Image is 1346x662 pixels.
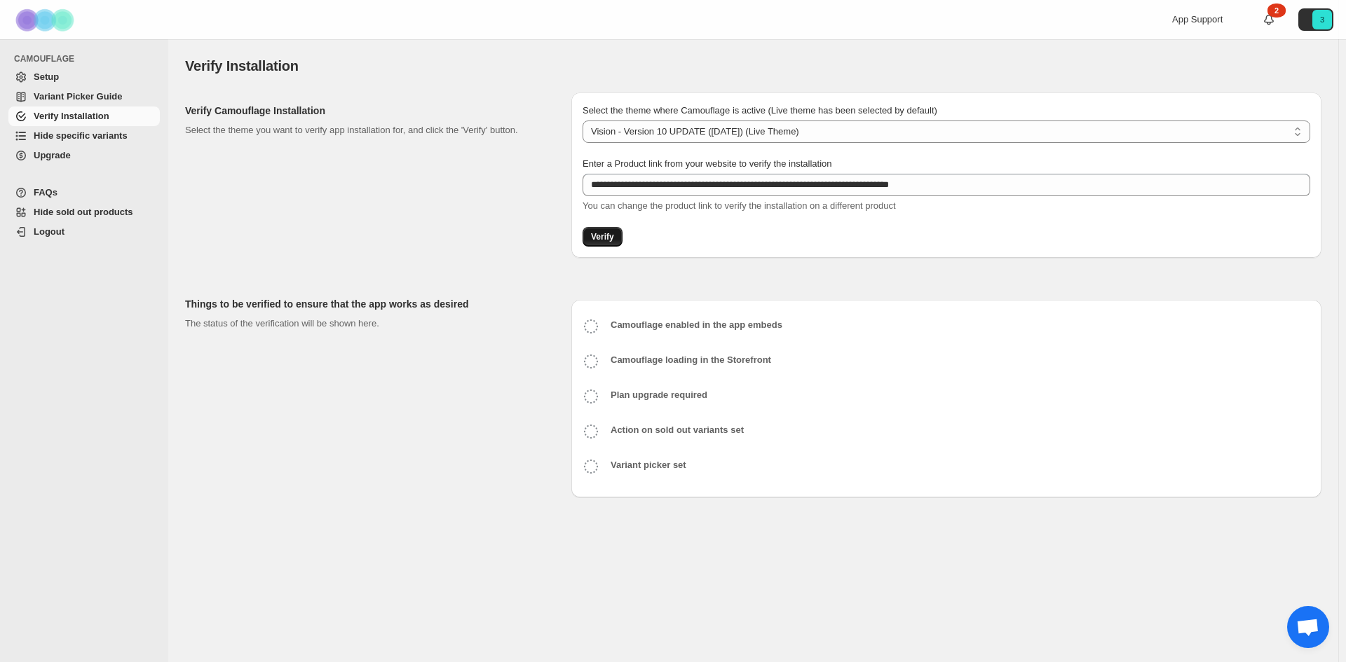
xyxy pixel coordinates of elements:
div: 2 [1267,4,1286,18]
button: Avatar with initials 3 [1298,8,1333,31]
a: Verify Installation [8,106,160,126]
a: Upgrade [8,146,160,165]
span: Hide sold out products [34,207,133,217]
h2: Verify Camouflage Installation [185,104,549,118]
span: Select the theme where Camouflage is active (Live theme has been selected by default) [583,105,937,116]
b: Action on sold out variants set [611,425,744,435]
p: Select the theme you want to verify app installation for, and click the 'Verify' button. [185,123,549,137]
a: Logout [8,222,160,242]
span: Logout [34,226,64,237]
a: Hide specific variants [8,126,160,146]
a: 2 [1262,13,1276,27]
button: Verify [583,227,623,247]
a: FAQs [8,183,160,202]
span: Verify Installation [34,111,109,121]
b: Variant picker set [611,460,686,470]
div: Open chat [1287,606,1329,648]
span: CAMOUFLAGE [14,53,161,64]
span: FAQs [34,187,57,198]
b: Camouflage enabled in the app embeds [611,319,782,330]
span: App Support [1172,14,1223,25]
b: Plan upgrade required [611,389,707,400]
span: Hide specific variants [34,130,128,141]
span: Variant Picker Guide [34,91,122,102]
span: Upgrade [34,150,71,160]
a: Variant Picker Guide [8,87,160,106]
span: Verify [591,231,614,242]
text: 3 [1320,15,1324,24]
span: Setup [34,71,59,82]
h2: Things to be verified to ensure that the app works as desired [185,297,549,311]
a: Hide sold out products [8,202,160,222]
span: Verify Installation [185,58,299,74]
a: Setup [8,67,160,87]
span: You can change the product link to verify the installation on a different product [583,200,896,211]
span: Enter a Product link from your website to verify the installation [583,158,832,169]
b: Camouflage loading in the Storefront [611,354,771,365]
span: Avatar with initials 3 [1312,10,1332,29]
img: Camouflage [11,1,81,39]
p: The status of the verification will be shown here. [185,317,549,331]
